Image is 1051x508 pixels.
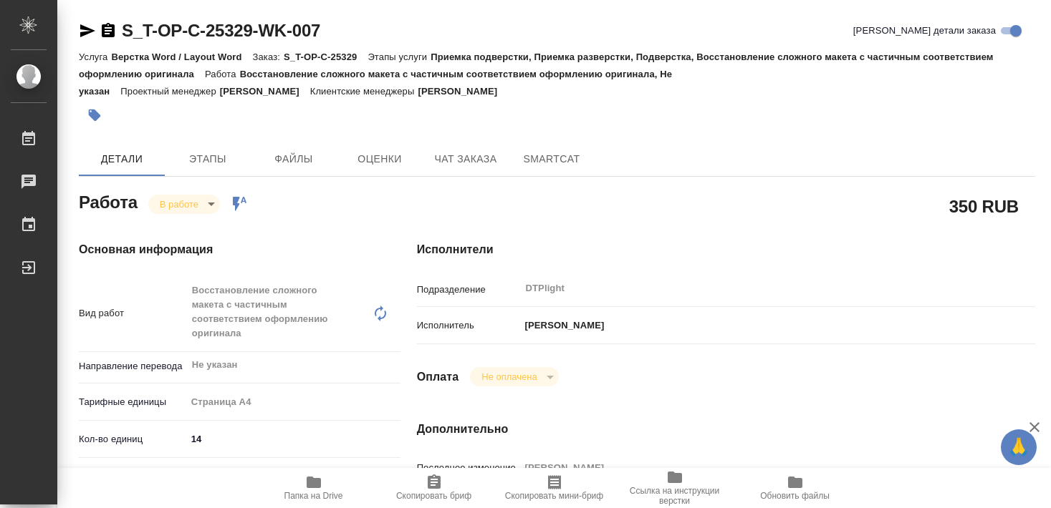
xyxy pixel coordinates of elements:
span: Чат заказа [431,150,500,168]
h2: 350 RUB [949,194,1019,218]
span: SmartCat [517,150,586,168]
p: [PERSON_NAME] [418,86,508,97]
span: Скопировать бриф [396,491,471,501]
p: Тарифные единицы [79,395,186,409]
button: Ссылка на инструкции верстки [615,468,735,508]
p: Верстка Word / Layout Word [111,52,252,62]
p: Проектный менеджер [120,86,219,97]
p: Подразделение [417,283,520,297]
p: Работа [205,69,240,79]
h4: Основная информация [79,241,360,258]
input: ✎ Введи что-нибудь [186,429,401,449]
div: Юридическая/Финансовая [186,464,401,489]
h4: Оплата [417,368,459,386]
p: Клиентские менеджеры [310,86,418,97]
a: S_T-OP-C-25329-WK-007 [122,21,320,40]
p: Услуга [79,52,111,62]
button: Не оплачена [477,371,541,383]
p: [PERSON_NAME] [520,318,605,333]
p: Вид работ [79,306,186,321]
span: Оценки [345,150,414,168]
p: Приемка подверстки, Приемка разверстки, Подверстка, Восстановление сложного макета с частичным со... [79,52,994,79]
h4: Дополнительно [417,421,1035,438]
span: Скопировать мини-бриф [505,491,603,501]
span: Ссылка на инструкции верстки [623,486,726,506]
button: Скопировать ссылку [100,22,117,39]
h2: Работа [79,188,138,214]
span: [PERSON_NAME] детали заказа [853,24,996,38]
div: В работе [148,195,220,214]
button: Папка на Drive [254,468,374,508]
p: S_T-OP-C-25329 [284,52,368,62]
input: Пустое поле [520,457,984,478]
span: 🙏 [1007,432,1031,462]
span: Папка на Drive [284,491,343,501]
p: [PERSON_NAME] [220,86,310,97]
button: Скопировать ссылку для ЯМессенджера [79,22,96,39]
div: В работе [470,367,558,386]
button: Скопировать бриф [374,468,494,508]
div: Страница А4 [186,390,401,414]
span: Детали [87,150,156,168]
button: 🙏 [1001,429,1037,465]
p: Этапы услуги [368,52,431,62]
p: Кол-во единиц [79,432,186,446]
button: В работе [155,198,203,210]
h4: Исполнители [417,241,1035,258]
p: Направление перевода [79,359,186,373]
span: Обновить файлы [760,491,830,501]
p: Исполнитель [417,318,520,333]
p: Восстановление сложного макета с частичным соответствием оформлению оригинала, Не указан [79,69,672,97]
button: Обновить файлы [735,468,855,508]
p: Заказ: [253,52,284,62]
p: Последнее изменение [417,461,520,475]
span: Файлы [259,150,328,168]
button: Добавить тэг [79,99,110,131]
button: Скопировать мини-бриф [494,468,615,508]
span: Этапы [173,150,242,168]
